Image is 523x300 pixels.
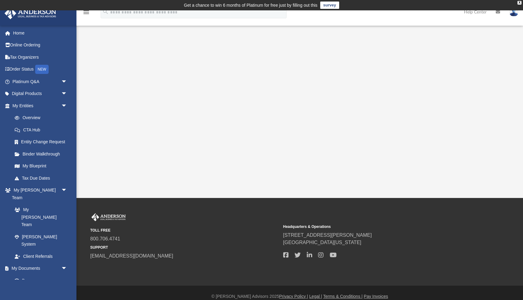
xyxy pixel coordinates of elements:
a: Platinum Q&Aarrow_drop_down [4,75,76,88]
a: Digital Productsarrow_drop_down [4,88,76,100]
a: Tax Organizers [4,51,76,63]
div: © [PERSON_NAME] Advisors 2025 [76,293,523,300]
span: arrow_drop_down [61,100,73,112]
a: Binder Walkthrough [9,148,76,160]
i: search [102,8,109,15]
div: Get a chance to win 6 months of Platinum for free just by filling out this [184,2,317,9]
a: My Documentsarrow_drop_down [4,262,73,275]
a: Online Ordering [4,39,76,51]
a: Box [9,274,70,287]
img: User Pic [509,8,518,16]
span: arrow_drop_down [61,75,73,88]
a: Overview [9,112,76,124]
a: survey [320,2,339,9]
a: menu [83,12,90,16]
small: SUPPORT [90,245,279,250]
a: Terms & Conditions | [323,294,363,299]
a: Pay Invoices [364,294,388,299]
a: My [PERSON_NAME] Teamarrow_drop_down [4,184,73,204]
a: CTA Hub [9,124,76,136]
a: Legal | [309,294,322,299]
a: My Entitiesarrow_drop_down [4,100,76,112]
a: [GEOGRAPHIC_DATA][US_STATE] [283,240,362,245]
span: arrow_drop_down [61,184,73,197]
small: TOLL FREE [90,228,279,233]
a: [EMAIL_ADDRESS][DOMAIN_NAME] [90,253,173,258]
a: Entity Change Request [9,136,76,148]
span: arrow_drop_down [61,88,73,100]
a: Home [4,27,76,39]
a: My [PERSON_NAME] Team [9,204,70,231]
a: My Blueprint [9,160,73,172]
a: Tax Due Dates [9,172,76,184]
a: Privacy Policy | [279,294,308,299]
small: Headquarters & Operations [283,224,472,229]
a: Order StatusNEW [4,63,76,76]
span: arrow_drop_down [61,262,73,275]
a: [STREET_ADDRESS][PERSON_NAME] [283,232,372,238]
div: NEW [35,65,49,74]
i: menu [83,9,90,16]
img: Anderson Advisors Platinum Portal [3,7,58,19]
div: close [517,1,521,5]
a: Client Referrals [9,250,73,262]
a: 800.706.4741 [90,236,120,241]
a: [PERSON_NAME] System [9,231,73,250]
img: Anderson Advisors Platinum Portal [90,213,127,221]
